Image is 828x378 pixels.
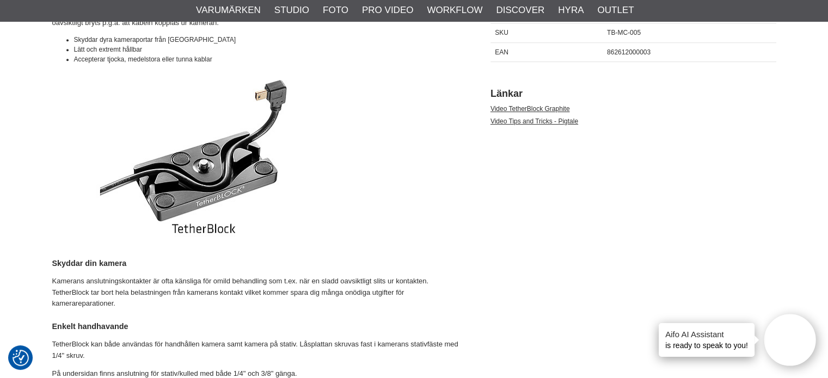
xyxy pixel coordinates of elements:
[13,350,29,366] img: Revisit consent button
[597,3,634,17] a: Outlet
[74,45,463,54] li: Lätt och extremt hållbar
[52,276,463,309] p: Kamerans anslutningskontakter är ofta känsliga för omild behandling som t.ex. när en sladd oavsik...
[495,48,508,56] span: EAN
[52,321,463,332] h4: Enkelt handhavande
[495,29,508,36] span: SKU
[496,3,544,17] a: Discover
[607,48,651,56] span: 862612000003
[52,339,463,362] p: TetherBlock kan både användas för handhållen kamera samt kamera på stativ. Låsplattan skruvas fas...
[490,87,776,101] h2: Länkar
[427,3,482,17] a: Workflow
[274,3,309,17] a: Studio
[323,3,348,17] a: Foto
[362,3,413,17] a: Pro Video
[74,54,463,64] li: Accepterar tjocka, medelstora eller tunna kablar
[607,29,641,36] span: TB-MC-005
[196,3,261,17] a: Varumärken
[665,329,748,340] h4: Aifo AI Assistant
[490,117,578,125] a: Video Tips and Tricks - Pigtale
[52,71,357,243] img: Tether Tools TetherBlock
[659,323,755,357] div: is ready to speak to you!
[13,348,29,368] button: Samtyckesinställningar
[558,3,584,17] a: Hyra
[52,258,463,269] h4: Skyddar din kamera
[490,105,570,113] a: Video TetherBlock Graphite
[74,35,463,45] li: Skyddar dyra kameraportar från [GEOGRAPHIC_DATA]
